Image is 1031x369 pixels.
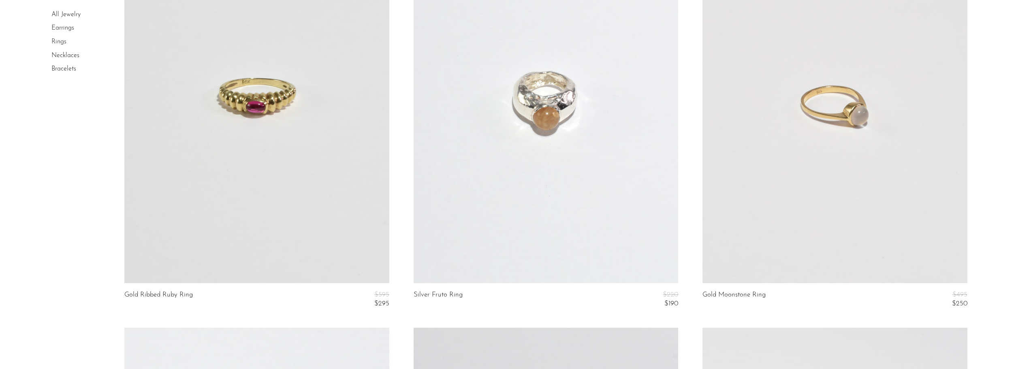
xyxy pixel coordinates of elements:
[51,11,81,18] a: All Jewelry
[51,52,79,59] a: Necklaces
[664,300,678,307] span: $190
[663,291,678,298] span: $220
[952,300,967,307] span: $250
[374,291,389,298] span: $595
[51,25,74,32] a: Earrings
[414,291,463,308] a: Silver Fruto Ring
[374,300,389,307] span: $295
[702,291,766,308] a: Gold Moonstone Ring
[51,38,66,45] a: Rings
[51,66,76,72] a: Bracelets
[124,291,193,308] a: Gold Ribbed Ruby Ring
[952,291,967,298] span: $495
